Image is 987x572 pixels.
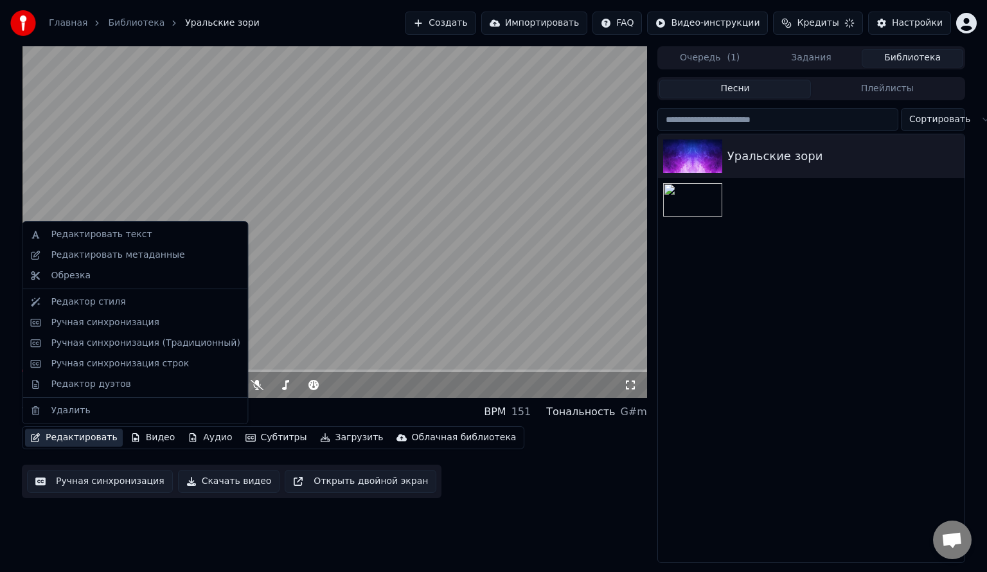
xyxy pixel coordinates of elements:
[868,12,951,35] button: Настройки
[761,49,862,67] button: Задания
[659,49,761,67] button: Очередь
[27,470,173,493] button: Ручная синхронизация
[773,12,862,35] button: Кредиты
[797,17,839,30] span: Кредиты
[51,269,91,282] div: Обрезка
[178,470,280,493] button: Скачать видео
[659,80,812,98] button: Песни
[51,404,90,417] div: Удалить
[315,429,389,447] button: Загрузить
[185,17,260,30] span: Уральские зори
[285,470,436,493] button: Открыть двойной экран
[727,51,740,64] span: ( 1 )
[51,249,184,262] div: Редактировать метаданные
[25,429,123,447] button: Редактировать
[727,147,959,165] div: Уральские зори
[51,337,240,350] div: Ручная синхронизация (Традиционный)
[51,316,159,329] div: Ручная синхронизация
[592,12,642,35] button: FAQ
[49,17,260,30] nav: breadcrumb
[51,296,125,308] div: Редактор стиля
[862,49,963,67] button: Библиотека
[933,521,972,559] div: Открытый чат
[546,404,615,420] div: Тональность
[125,429,181,447] button: Видео
[51,228,152,241] div: Редактировать текст
[484,404,506,420] div: BPM
[240,429,312,447] button: Субтитры
[620,404,646,420] div: G#m
[405,12,476,35] button: Создать
[412,431,517,444] div: Облачная библиотека
[49,17,87,30] a: Главная
[51,378,130,391] div: Редактор дуэтов
[647,12,768,35] button: Видео-инструкции
[108,17,164,30] a: Библиотека
[811,80,963,98] button: Плейлисты
[909,113,970,126] span: Сортировать
[481,12,588,35] button: Импортировать
[892,17,943,30] div: Настройки
[10,10,36,36] img: youka
[51,357,189,370] div: Ручная синхронизация строк
[511,404,531,420] div: 151
[182,429,237,447] button: Аудио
